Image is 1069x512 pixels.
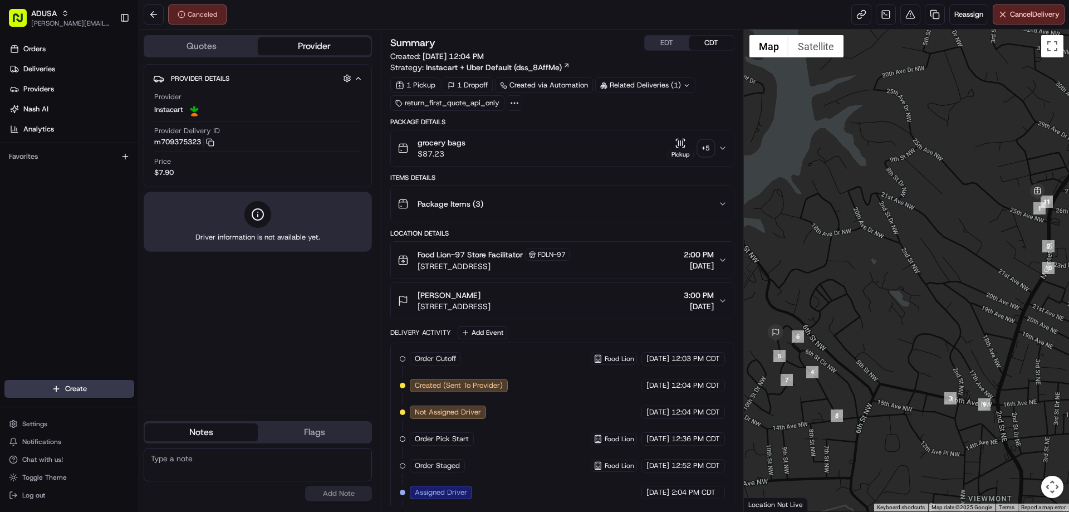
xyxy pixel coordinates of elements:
[458,326,507,339] button: Add Event
[31,19,111,28] span: [PERSON_NAME][EMAIL_ADDRESS][PERSON_NAME][DOMAIN_NAME]
[605,435,634,443] span: Food Lion
[391,186,733,222] button: Package Items (3)
[831,409,843,422] div: 8
[171,74,229,83] span: Provider Details
[390,38,435,48] h3: Summary
[646,407,669,417] span: [DATE]
[154,137,214,147] button: m709375323
[4,434,134,450] button: Notifications
[1041,35,1063,57] button: Toggle fullscreen view
[418,198,483,209] span: Package Items ( 3 )
[195,232,320,242] span: Driver information is not available yet.
[671,461,720,471] span: 12:52 PM CDT
[443,77,493,93] div: 1 Dropoff
[792,330,804,343] div: 6
[418,249,523,260] span: Food Lion-97 Store Facilitator
[668,138,694,159] button: Pickup
[154,168,174,178] span: $7.90
[645,36,689,50] button: EDT
[22,455,63,464] span: Chat with us!
[90,157,183,177] a: 💻API Documentation
[22,162,85,173] span: Knowledge Base
[145,423,258,441] button: Notes
[11,106,31,126] img: 1736555255976-a54dd68f-1ca7-489b-9aae-adbdc363a1c4
[4,380,134,398] button: Create
[684,301,714,312] span: [DATE]
[1042,240,1055,252] div: 2
[94,163,103,172] div: 💻
[4,100,139,118] a: Nash AI
[390,77,440,93] div: 1 Pickup
[391,242,733,279] button: Food Lion-97 Store FacilitatorFDLN-97[STREET_ADDRESS]2:00 PM[DATE]
[189,110,203,123] button: Start new chat
[11,11,33,33] img: Nash
[4,416,134,432] button: Settings
[390,118,734,126] div: Package Details
[689,36,734,50] button: CDT
[671,407,720,417] span: 12:04 PM CDT
[684,260,714,271] span: [DATE]
[4,60,139,78] a: Deliveries
[145,37,258,55] button: Quotes
[605,354,634,363] span: Food Lion
[668,150,694,159] div: Pickup
[390,95,504,111] div: return_first_quote_api_only
[1033,202,1046,214] div: 1
[418,148,465,159] span: $87.23
[646,461,669,471] span: [DATE]
[22,473,67,482] span: Toggle Theme
[1041,476,1063,498] button: Map camera controls
[671,354,720,364] span: 12:03 PM CDT
[153,69,362,87] button: Provider Details
[954,9,983,19] span: Reassign
[671,434,720,444] span: 12:36 PM CDT
[31,8,57,19] button: ADUSA
[668,138,714,159] button: Pickup+5
[188,103,201,116] img: profile_instacart_ahold_partner.png
[258,37,371,55] button: Provider
[1041,196,1053,208] div: 11
[23,104,48,114] span: Nash AI
[390,173,734,182] div: Items Details
[646,354,669,364] span: [DATE]
[4,148,134,165] div: Favorites
[646,381,669,391] span: [DATE]
[111,189,135,197] span: Pylon
[4,487,134,503] button: Log out
[684,290,714,301] span: 3:00 PM
[426,62,562,73] span: Instacart + Uber Default (dss_8AffMe)
[931,504,992,510] span: Map data ©2025 Google
[4,40,139,58] a: Orders
[595,77,695,93] div: Related Deliveries (1)
[993,4,1065,25] button: CancelDelivery
[684,249,714,260] span: 2:00 PM
[154,157,171,167] span: Price
[671,381,720,391] span: 12:04 PM CDT
[949,4,988,25] button: Reassign
[22,491,45,500] span: Log out
[4,452,134,467] button: Chat with us!
[7,157,90,177] a: 📗Knowledge Base
[1042,262,1055,274] div: 10
[978,398,990,411] div: 9
[538,250,566,259] span: FDLN-97
[11,163,20,172] div: 📗
[671,487,715,498] span: 2:04 PM CDT
[23,44,46,54] span: Orders
[390,62,570,73] div: Strategy:
[22,437,61,446] span: Notifications
[168,4,227,25] button: Canceled
[749,35,788,57] button: Show street map
[4,120,139,138] a: Analytics
[773,350,786,362] div: 5
[415,461,460,471] span: Order Staged
[877,504,925,511] button: Keyboard shortcuts
[418,261,570,272] span: [STREET_ADDRESS]
[415,487,467,498] span: Assigned Driver
[258,423,371,441] button: Flags
[22,420,47,428] span: Settings
[390,328,451,337] div: Delivery Activity
[495,77,593,93] div: Created via Automation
